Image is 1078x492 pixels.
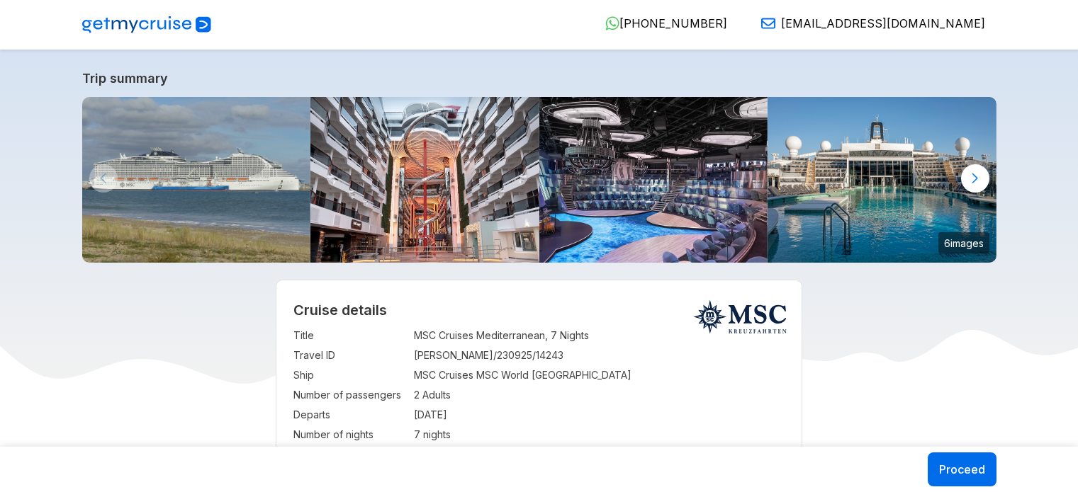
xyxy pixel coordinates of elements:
[768,97,996,263] img: msc-world-america-la-plage-pool.jpg
[414,405,785,425] td: [DATE]
[293,326,407,345] td: Title
[407,445,414,464] td: :
[414,326,785,345] td: MSC Cruises Mediterranean, 7 Nights
[539,97,768,263] img: msc-world-europa-panorama-lounge.jpg
[781,16,985,30] span: [EMAIL_ADDRESS][DOMAIN_NAME]
[82,71,996,86] a: Trip summary
[750,16,985,30] a: [EMAIL_ADDRESS][DOMAIN_NAME]
[761,16,775,30] img: Email
[407,385,414,405] td: :
[414,445,785,464] td: NAP
[414,365,785,385] td: MSC Cruises MSC World [GEOGRAPHIC_DATA]
[414,345,785,365] td: [PERSON_NAME]/230925/14243
[414,385,785,405] td: 2 Adults
[407,425,414,445] td: :
[293,345,407,365] td: Travel ID
[938,232,989,253] small: 6 images
[293,385,407,405] td: Number of passengers
[407,405,414,425] td: :
[605,16,619,30] img: WhatsApp
[82,97,311,263] img: MSC_World_Europa_La_Rochelle.jpg
[407,345,414,365] td: :
[619,16,727,30] span: [PHONE_NUMBER]
[293,302,785,319] h2: Cruise details
[293,425,407,445] td: Number of nights
[414,425,785,445] td: 7 nights
[407,365,414,385] td: :
[293,445,407,464] td: Departure Port
[293,365,407,385] td: Ship
[310,97,539,263] img: eu_ground-breaking-design.jpg
[928,452,996,486] button: Proceed
[293,405,407,425] td: Departs
[594,16,727,30] a: [PHONE_NUMBER]
[407,326,414,345] td: :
